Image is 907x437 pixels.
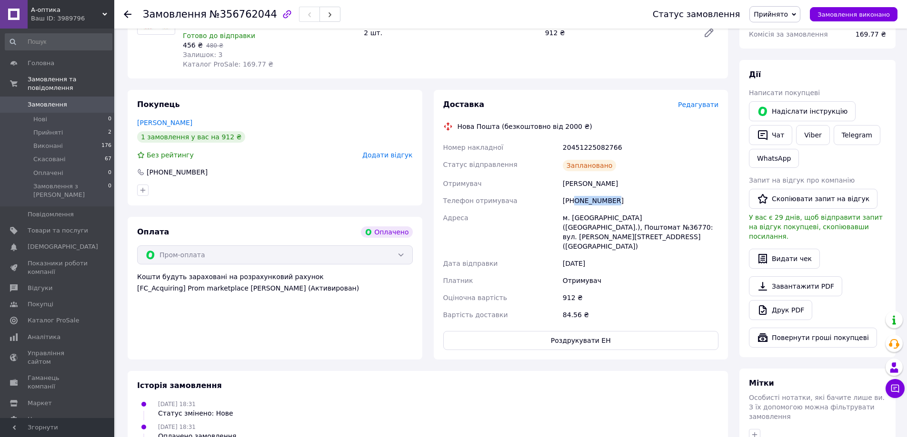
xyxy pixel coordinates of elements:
[561,306,720,323] div: 84.56 ₴
[28,316,79,325] span: Каталог ProSale
[137,381,222,390] span: Історія замовлення
[28,399,52,408] span: Маркет
[31,14,114,23] div: Ваш ID: 3989796
[749,125,792,145] button: Чат
[834,125,880,145] a: Telegram
[443,144,504,151] span: Номер накладної
[33,169,63,177] span: Оплачені
[28,75,114,92] span: Замовлення та повідомлення
[796,125,829,145] a: Viber
[443,180,482,187] span: Отримувач
[209,9,277,20] span: №356762044
[749,149,799,168] a: WhatsApp
[183,51,223,58] span: Залишок: 3
[137,227,169,236] span: Оплата
[443,197,518,204] span: Телефон отримувача
[108,128,111,137] span: 2
[443,100,485,109] span: Доставка
[158,408,233,418] div: Статус змінено: Нове
[443,260,498,267] span: Дата відправки
[749,249,820,269] button: Видати чек
[749,379,774,388] span: Мітки
[749,214,883,240] span: У вас є 29 днів, щоб відправити запит на відгук покупцеві, скопіювавши посилання.
[443,277,473,284] span: Платник
[108,182,111,199] span: 0
[28,333,60,341] span: Аналітика
[31,6,102,14] span: А-оптика
[108,115,111,124] span: 0
[28,100,67,109] span: Замовлення
[5,33,112,50] input: Пошук
[183,60,273,68] span: Каталог ProSale: 169.77 ₴
[561,272,720,289] div: Отримувач
[206,42,223,49] span: 480 ₴
[101,142,111,150] span: 176
[361,226,412,238] div: Оплачено
[28,243,98,251] span: [DEMOGRAPHIC_DATA]
[541,26,696,39] div: 912 ₴
[443,161,518,168] span: Статус відправлення
[28,374,88,391] span: Гаманець компанії
[749,70,761,79] span: Дії
[856,30,886,38] span: 169.77 ₴
[108,169,111,177] span: 0
[33,182,108,199] span: Замовлення з [PERSON_NAME]
[561,255,720,272] div: [DATE]
[28,300,53,309] span: Покупці
[455,122,595,131] div: Нова Пошта (безкоштовно від 2000 ₴)
[147,151,194,159] span: Без рейтингу
[561,289,720,306] div: 912 ₴
[749,30,828,38] span: Комісія за замовлення
[28,415,76,424] span: Налаштування
[561,209,720,255] div: м. [GEOGRAPHIC_DATA] ([GEOGRAPHIC_DATA].), Поштомат №36770: вул. [PERSON_NAME][STREET_ADDRESS] ([...
[183,32,255,39] span: Готово до відправки
[28,59,54,68] span: Головна
[443,294,507,301] span: Оціночна вартість
[183,41,203,49] span: 456 ₴
[749,101,856,121] button: Надіслати інструкцію
[158,424,196,430] span: [DATE] 18:31
[886,379,905,398] button: Чат з покупцем
[749,189,877,209] button: Скопіювати запит на відгук
[33,142,63,150] span: Виконані
[33,128,63,137] span: Прийняті
[443,214,468,222] span: Адреса
[563,160,617,171] div: Заплановано
[146,167,209,177] div: [PHONE_NUMBER]
[443,331,719,350] button: Роздрукувати ЕН
[28,259,88,276] span: Показники роботи компанії
[699,23,718,42] a: Редагувати
[28,210,74,219] span: Повідомлення
[561,139,720,156] div: 20451225082766
[561,192,720,209] div: [PHONE_NUMBER]
[28,284,52,292] span: Відгуки
[749,276,842,296] a: Завантажити PDF
[678,101,718,108] span: Редагувати
[28,226,88,235] span: Товари та послуги
[143,9,207,20] span: Замовлення
[124,10,131,19] div: Повернутися назад
[28,349,88,366] span: Управління сайтом
[817,11,890,18] span: Замовлення виконано
[137,283,413,293] div: [FC_Acquiring] Prom marketplace [PERSON_NAME] (Активирован)
[443,311,508,319] span: Вартість доставки
[754,10,788,18] span: Прийнято
[653,10,740,19] div: Статус замовлення
[360,26,541,39] div: 2 шт.
[105,155,111,164] span: 67
[810,7,897,21] button: Замовлення виконано
[749,328,877,348] button: Повернути гроші покупцеві
[749,89,820,97] span: Написати покупцеві
[749,176,855,184] span: Запит на відгук про компанію
[137,119,192,126] a: [PERSON_NAME]
[137,100,180,109] span: Покупець
[137,131,245,143] div: 1 замовлення у вас на 912 ₴
[137,272,413,293] div: Кошти будуть зараховані на розрахунковий рахунок
[33,115,47,124] span: Нові
[749,300,812,320] a: Друк PDF
[561,175,720,192] div: [PERSON_NAME]
[158,401,196,408] span: [DATE] 18:31
[362,151,412,159] span: Додати відгук
[33,155,66,164] span: Скасовані
[749,394,885,420] span: Особисті нотатки, які бачите лише ви. З їх допомогою можна фільтрувати замовлення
